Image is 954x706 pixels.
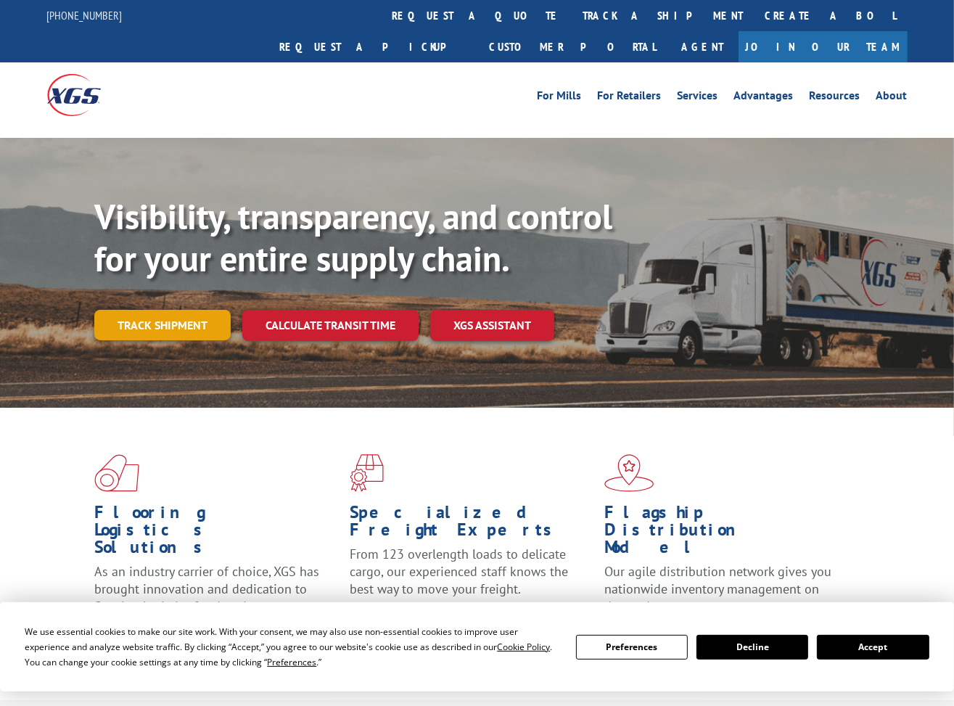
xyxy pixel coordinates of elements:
[350,546,594,610] p: From 123 overlength loads to delicate cargo, our experienced staff knows the best way to move you...
[267,656,316,668] span: Preferences
[25,624,558,670] div: We use essential cookies to make our site work. With your consent, we may also use non-essential ...
[538,90,582,106] a: For Mills
[94,194,612,281] b: Visibility, transparency, and control for your entire supply chain.
[576,635,688,660] button: Preferences
[94,504,339,563] h1: Flooring Logistics Solutions
[739,31,908,62] a: Join Our Team
[734,90,794,106] a: Advantages
[350,504,594,546] h1: Specialized Freight Experts
[497,641,550,653] span: Cookie Policy
[667,31,739,62] a: Agent
[94,310,231,340] a: Track shipment
[604,563,831,615] span: Our agile distribution network gives you nationwide inventory management on demand.
[604,504,849,563] h1: Flagship Distribution Model
[94,454,139,492] img: xgs-icon-total-supply-chain-intelligence-red
[94,563,319,615] span: As an industry carrier of choice, XGS has brought innovation and dedication to flooring logistics...
[604,454,654,492] img: xgs-icon-flagship-distribution-model-red
[350,454,384,492] img: xgs-icon-focused-on-flooring-red
[817,635,929,660] button: Accept
[598,90,662,106] a: For Retailers
[810,90,860,106] a: Resources
[696,635,808,660] button: Decline
[242,310,419,341] a: Calculate transit time
[479,31,667,62] a: Customer Portal
[876,90,908,106] a: About
[269,31,479,62] a: Request a pickup
[678,90,718,106] a: Services
[430,310,554,341] a: XGS ASSISTANT
[47,8,123,22] a: [PHONE_NUMBER]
